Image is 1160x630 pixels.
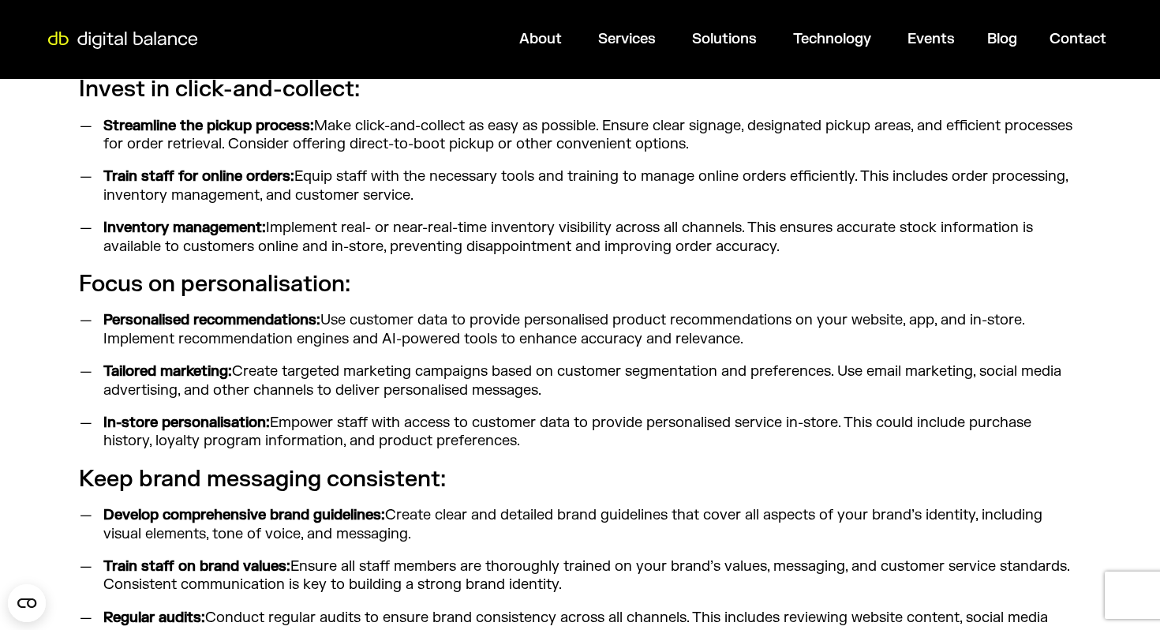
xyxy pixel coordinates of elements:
li: Empower staff with access to customer data to provide personalised service in-store. This could i... [96,414,1081,451]
strong: Streamline the pickup process: [103,117,314,135]
a: Services [598,30,656,48]
li: Ensure all staff members are thoroughly trained on your brand’s values, messaging, and customer s... [96,557,1081,594]
h3: Focus on personalisation: [79,270,1081,298]
strong: Inventory management: [103,219,266,237]
strong: Train staff for online orders: [103,167,294,186]
a: About [519,30,562,48]
strong: In-store personalisation: [103,414,270,432]
li: Create clear and detailed brand guidelines that cover all aspects of your brand’s identity, inclu... [96,506,1081,543]
strong: Train staff on brand values: [103,557,290,576]
h3: Invest in click-and-collect: [79,75,1081,103]
button: Open CMP widget [8,584,46,622]
nav: Menu [208,24,1119,54]
h3: Keep brand messaging consistent: [79,465,1081,493]
a: Events [907,30,955,48]
a: Contact [1050,30,1106,48]
li: Implement real- or near-real-time inventory visibility across all channels. This ensures accurate... [96,219,1081,256]
li: Equip staff with the necessary tools and training to manage online orders efficiently. This inclu... [96,167,1081,204]
a: Blog [987,30,1017,48]
a: Solutions [692,30,757,48]
li: Create targeted marketing campaigns based on customer segmentation and preferences. Use email mar... [96,362,1081,399]
strong: Regular audits: [103,609,205,627]
li: Make click-and-collect as easy as possible. Ensure clear signage, designated pickup areas, and ef... [96,117,1081,154]
strong: Develop comprehensive brand guidelines: [103,506,385,524]
img: Digital Balance logo [39,32,206,49]
a: Technology [793,30,871,48]
strong: Tailored marketing: [103,362,232,381]
div: Menu Toggle [208,24,1119,54]
li: Use customer data to provide personalised product recommendations on your website, app, and in-st... [96,311,1081,348]
strong: Personalised recommendations: [103,311,320,329]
